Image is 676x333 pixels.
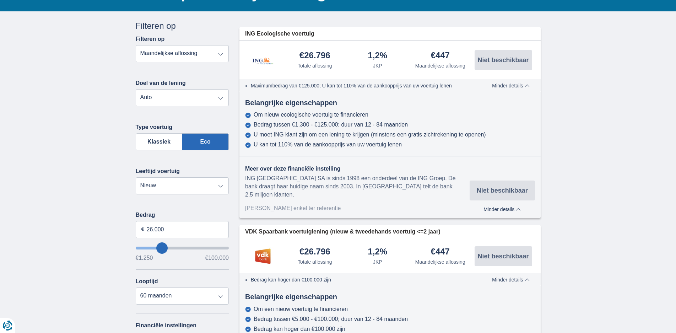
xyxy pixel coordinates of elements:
button: Minder details [487,277,535,283]
div: Maandelijkse aflossing [415,62,465,69]
div: U moet ING klant zijn om een lening te krijgen (minstens een gratis zichtrekening te openen) [254,131,486,138]
span: €100.000 [205,255,229,261]
div: JKP [373,258,382,265]
div: 1,2% [368,247,387,257]
span: Minder details [492,277,529,282]
button: Niet beschikbaar [470,181,535,200]
div: U kan tot 110% van de aankoopprijs van uw voertuig lenen [254,141,402,148]
div: 1,2% [368,51,387,61]
div: €447 [431,51,450,61]
span: Minder details [492,83,529,88]
li: Maximumbedrag van €125.000; U kan tot 110% van de aankoopprijs van uw voertuig lenen [251,82,470,89]
div: Totale aflossing [298,258,332,265]
div: Totale aflossing [298,62,332,69]
img: product.pl.alt ING [245,48,281,72]
label: Eco [182,133,229,150]
div: Belangrijke eigenschappen [239,98,541,108]
label: Filteren op [136,36,165,42]
div: Bedrag tussen €5.000 - €100.000; duur van 12 - 84 maanden [254,316,408,322]
span: Minder details [483,207,521,212]
div: Bedrag tussen €1.300 - €125.000; duur van 12 - 84 maanden [254,122,408,128]
li: Bedrag kan hoger dan €100.000 zijn [251,276,470,283]
label: Doel van de lening [136,80,186,86]
div: Maandelijkse aflossing [415,258,465,265]
div: Om een nieuw voertuig te financieren [254,306,348,312]
input: wantToBorrow [136,247,229,249]
div: €26.796 [299,51,330,61]
div: Filteren op [136,20,229,32]
div: Belangrijke eigenschappen [239,292,541,302]
span: Niet beschikbaar [477,57,529,63]
span: Niet beschikbaar [477,187,528,194]
button: Niet beschikbaar [475,50,532,70]
div: Om nieuw ecologische voertuig te financieren [254,112,368,118]
label: Type voertuig [136,124,173,130]
button: Minder details [487,83,535,88]
label: Klassiek [136,133,183,150]
span: €1.250 [136,255,153,261]
div: Bedrag kan hoger dan €100.000 zijn [254,326,345,332]
div: [PERSON_NAME] enkel ter referentie [245,204,470,213]
div: ING [GEOGRAPHIC_DATA] SA is sinds 1998 een onderdeel van de ING Groep. De bank draagt haar huidig... [245,174,470,199]
label: Leeftijd voertuig [136,168,180,174]
div: €26.796 [299,247,330,257]
label: Financiële instellingen [136,322,197,329]
div: JKP [373,62,382,69]
label: Bedrag [136,212,229,218]
button: Minder details [470,204,535,212]
span: ING Ecologische voertuig [245,30,314,38]
span: Niet beschikbaar [477,253,529,259]
span: VDK Spaarbank voertuiglening (nieuw & tweedehands voertuig <=2 jaar) [245,228,440,236]
div: €447 [431,247,450,257]
img: product.pl.alt VDK bank [245,247,281,265]
div: Meer over deze financiële instelling [245,165,470,173]
button: Niet beschikbaar [475,246,532,266]
label: Looptijd [136,278,158,285]
span: € [141,225,145,233]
